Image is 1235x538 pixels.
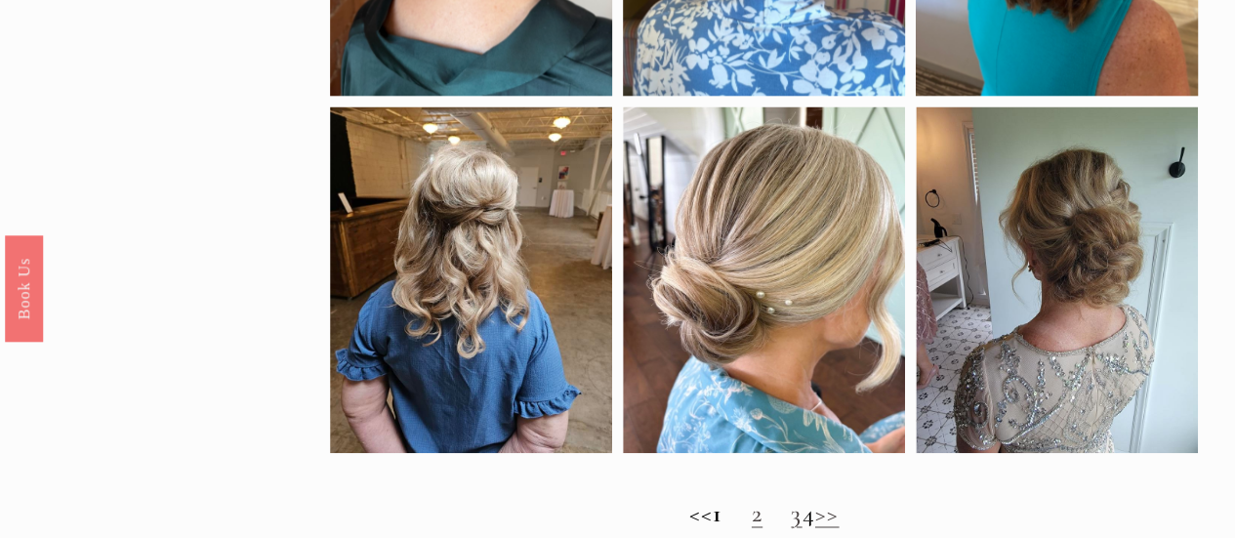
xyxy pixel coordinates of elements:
a: 3 [791,498,802,528]
a: >> [815,498,840,528]
h2: << 4 [330,499,1198,528]
strong: 1 [713,498,722,528]
a: 2 [752,498,762,528]
a: Book Us [5,234,43,341]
